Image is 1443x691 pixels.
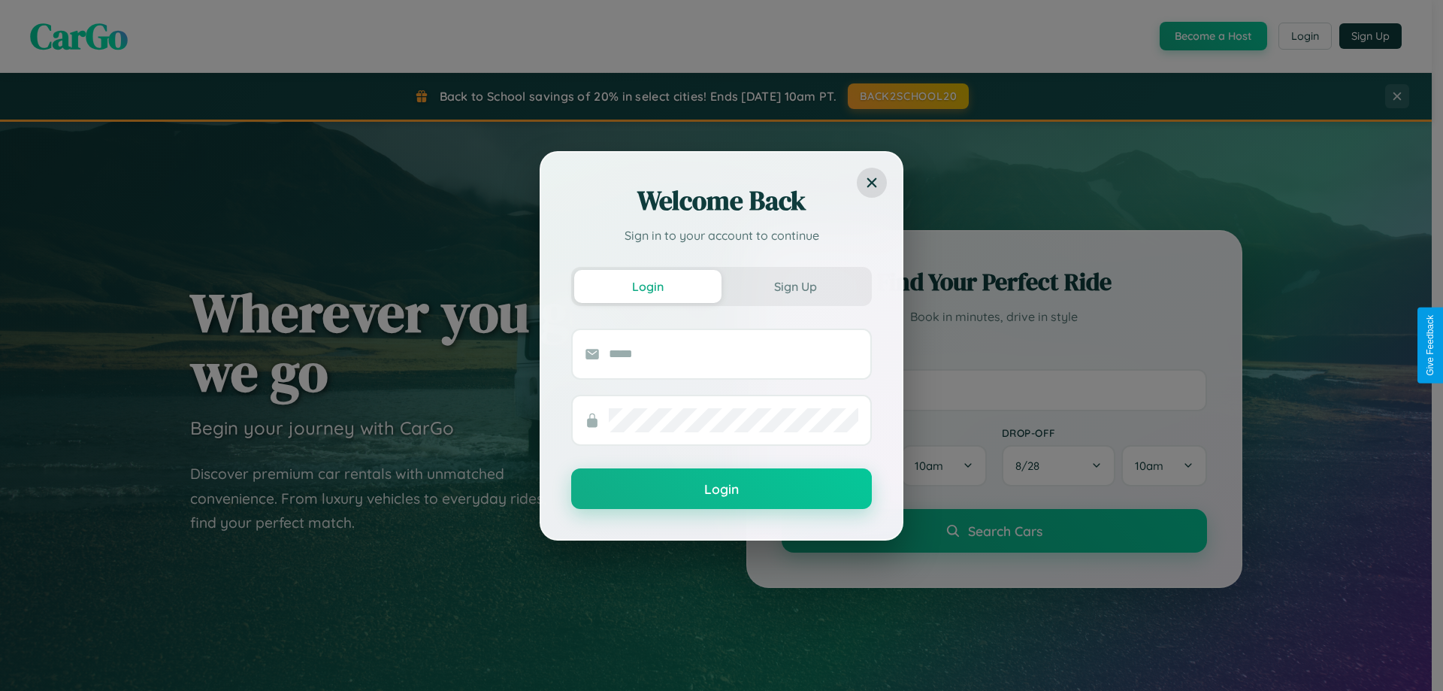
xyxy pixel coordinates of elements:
[721,270,869,303] button: Sign Up
[1425,315,1435,376] div: Give Feedback
[571,226,872,244] p: Sign in to your account to continue
[571,183,872,219] h2: Welcome Back
[571,468,872,509] button: Login
[574,270,721,303] button: Login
